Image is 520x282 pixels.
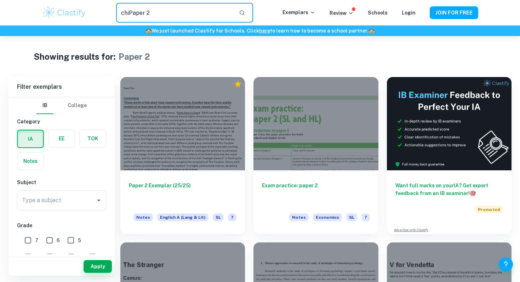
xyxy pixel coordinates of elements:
[228,213,236,221] span: 7
[17,222,106,229] h6: Grade
[80,130,106,147] button: TOK
[42,6,87,20] img: Clastify logo
[94,195,104,205] button: Open
[57,253,60,261] span: 3
[282,8,315,16] p: Exemplars
[499,257,513,271] button: Help and Feedback
[78,236,81,244] span: 5
[313,213,342,221] span: Economics
[17,153,44,170] button: Notes
[330,9,354,17] p: Review
[99,253,102,261] span: 1
[430,6,478,19] button: JOIN FOR FREE
[57,236,60,244] span: 6
[402,10,416,16] a: Login
[116,3,233,23] input: Search for any exemplars...
[17,178,106,186] h6: Subject
[68,97,87,114] button: College
[394,228,428,233] a: Advertise with Clastify
[387,77,512,170] img: Thumbnail
[8,77,115,97] h6: Filter exemplars
[36,97,53,114] button: IB
[129,182,236,205] h6: Paper 2 Exemplar (25/25)
[289,213,309,221] span: Notes
[48,130,75,147] button: EE
[35,236,38,244] span: 7
[368,10,388,16] a: Schools
[34,50,116,63] h1: Showing results for:
[253,77,378,234] a: Exam practice: paper 2NotesEconomicsSL7
[36,97,87,114] div: Filter type choice
[17,118,106,125] h6: Category
[475,206,503,213] span: Promoted
[84,260,112,273] button: Apply
[346,213,357,221] span: SL
[78,253,81,261] span: 2
[368,28,375,34] span: 🏫
[157,213,208,221] span: English A (Lang & Lit)
[262,182,370,205] h6: Exam practice: paper 2
[259,28,270,34] a: here
[35,253,39,261] span: 4
[213,213,224,221] span: SL
[395,182,503,197] h6: Want full marks on your IA ? Get expert feedback from an IB examiner!
[18,130,43,147] button: IA
[470,190,476,196] span: 🎯
[387,77,512,234] a: Want full marks on yourIA? Get expert feedback from an IB examiner!PromotedAdvertise with Clastify
[234,81,241,88] div: Premium
[361,213,370,221] span: 7
[133,213,153,221] span: Notes
[119,50,150,63] h1: Paper 2
[120,77,245,234] a: Paper 2 Exemplar (25/25)NotesEnglish A (Lang & Lit)SL7
[145,28,152,34] span: 🏫
[1,27,519,35] h6: We just launched Clastify for Schools. Click to learn how to become a school partner.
